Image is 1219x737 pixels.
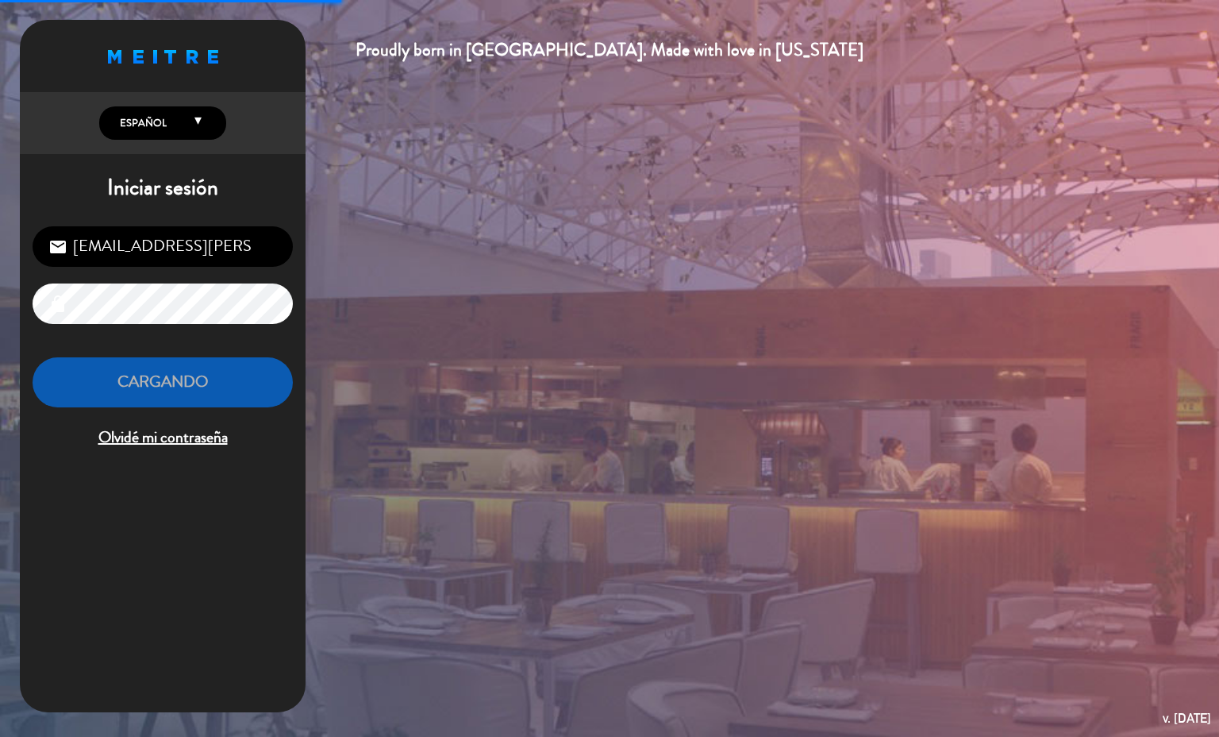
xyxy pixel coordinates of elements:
[1163,708,1211,729] div: v. [DATE]
[48,295,67,314] i: lock
[33,425,293,451] span: Olvidé mi contraseña
[20,175,306,202] h1: Iniciar sesión
[33,357,293,407] button: Cargando
[48,237,67,257] i: email
[33,226,293,267] input: Correo Electrónico
[116,115,167,131] span: Español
